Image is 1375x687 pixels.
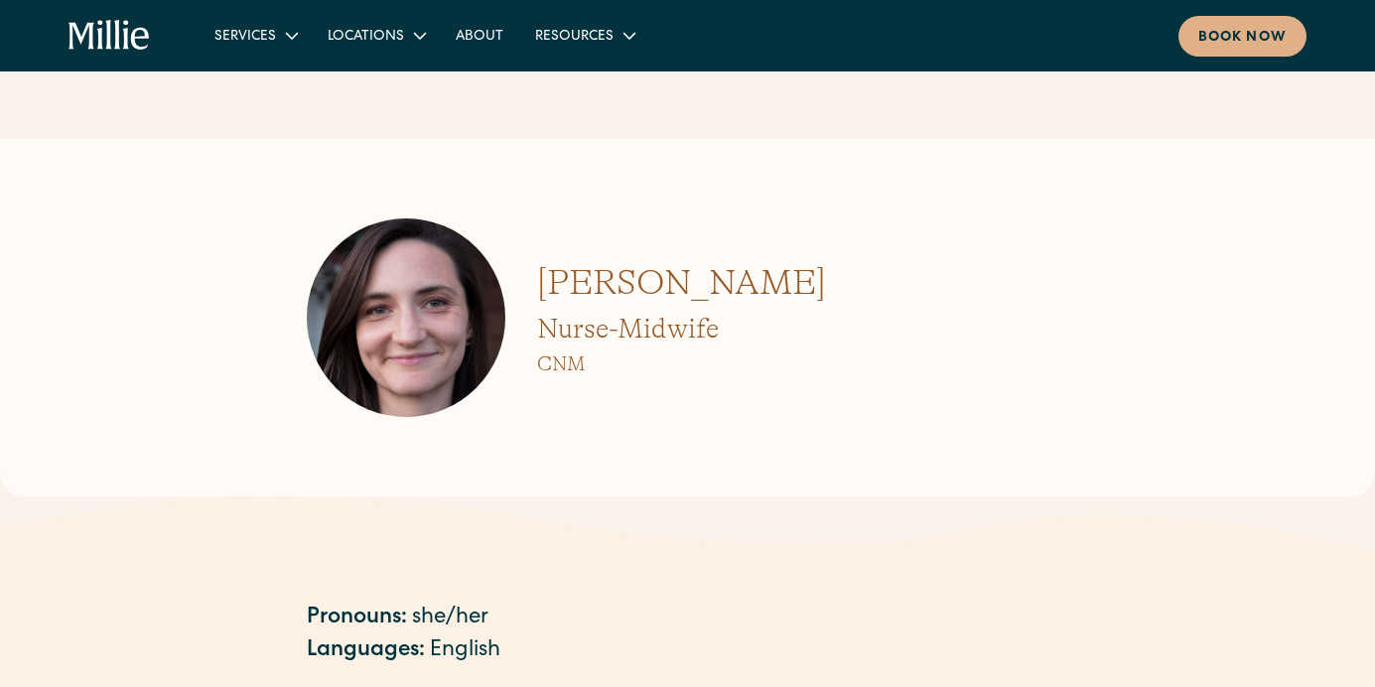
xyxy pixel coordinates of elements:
[307,218,505,417] img: Johanna Jetton Profile Photo
[537,349,826,379] h3: CNM
[328,27,404,48] div: Locations
[537,256,826,310] h1: [PERSON_NAME]
[307,608,407,629] strong: Pronouns:
[440,19,519,52] a: About
[430,635,500,668] div: English
[307,640,425,662] strong: Languages:
[1178,16,1306,57] a: Book now
[199,19,312,52] div: Services
[519,19,649,52] div: Resources
[1198,28,1287,49] div: Book now
[312,19,440,52] div: Locations
[535,27,614,48] div: Resources
[412,603,488,635] div: she/her
[69,20,150,52] a: home
[214,27,276,48] div: Services
[537,310,826,348] h2: Nurse-Midwife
